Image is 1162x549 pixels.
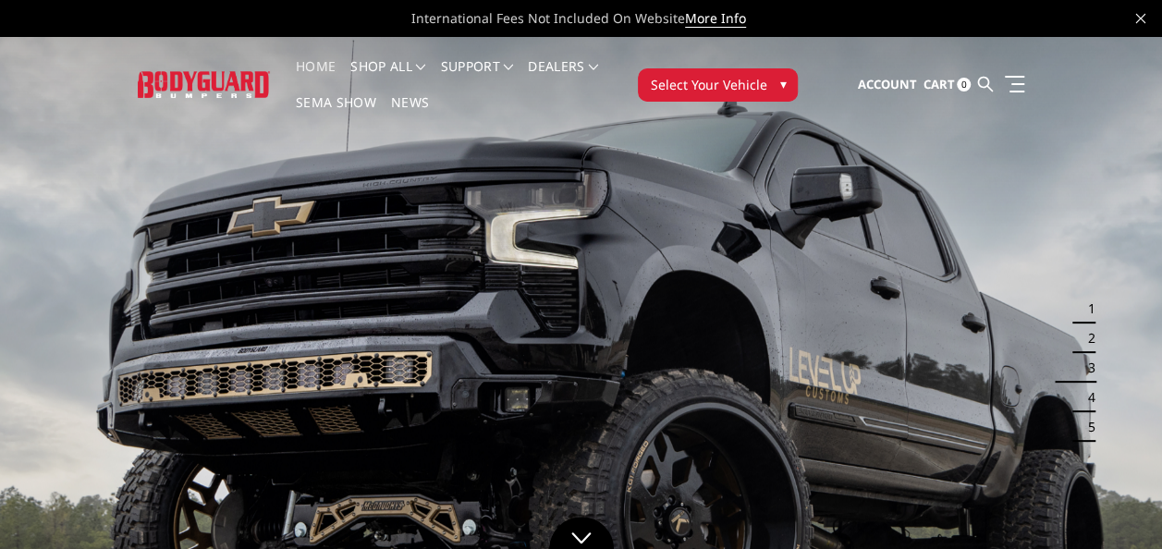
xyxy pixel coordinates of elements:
[440,60,513,96] a: Support
[1077,323,1095,353] button: 2 of 5
[528,60,598,96] a: Dealers
[957,78,971,91] span: 0
[1077,353,1095,383] button: 3 of 5
[296,96,376,132] a: SEMA Show
[350,60,425,96] a: shop all
[1077,383,1095,412] button: 4 of 5
[296,60,336,96] a: Home
[138,71,270,97] img: BODYGUARD BUMPERS
[857,76,916,92] span: Account
[549,517,614,549] a: Click to Down
[923,60,971,110] a: Cart 0
[650,75,766,94] span: Select Your Vehicle
[1077,412,1095,442] button: 5 of 5
[923,76,954,92] span: Cart
[1077,294,1095,323] button: 1 of 5
[857,60,916,110] a: Account
[391,96,429,132] a: News
[638,68,798,102] button: Select Your Vehicle
[779,74,786,93] span: ▾
[685,9,746,28] a: More Info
